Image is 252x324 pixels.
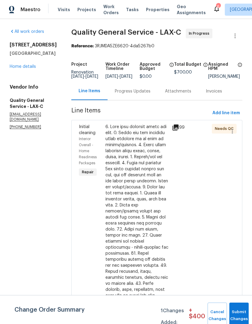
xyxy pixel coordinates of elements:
[212,109,240,117] span: Add line item
[86,74,98,79] span: [DATE]
[216,4,220,10] div: 6
[10,42,57,48] h2: [STREET_ADDRESS]
[174,62,201,67] h5: Total Budget
[105,74,132,79] span: -
[71,108,210,119] span: Line Items
[203,62,208,70] span: The total cost of line items that have been proposed by Opendoor. This sum includes line items th...
[140,74,152,79] span: $0.00
[126,8,139,12] span: Tasks
[71,29,181,36] span: Quality General Service - LAX-C
[10,97,57,109] h5: Quality General Service - LAX-C
[71,62,87,67] h5: Project
[10,64,36,69] a: Home details
[79,125,95,135] span: Initial cleaning
[211,309,224,322] span: Cancel Changes
[71,43,242,49] div: 3RJMDA5ZE6620-4da5267b0
[140,62,167,71] h5: Approved Budget
[103,4,119,16] span: Work Orders
[237,62,242,74] span: The hpm assigned to this work order.
[215,126,236,132] span: Needs QC
[71,44,94,48] b: Reference:
[10,30,44,34] a: All work orders
[71,70,98,79] span: Renovation
[208,74,242,79] div: [PERSON_NAME]
[165,88,191,94] div: Attachments
[71,74,84,79] span: [DATE]
[105,74,118,79] span: [DATE]
[177,4,206,16] span: Geo Assignments
[210,108,242,119] button: Add line item
[58,7,70,13] span: Visits
[79,137,97,165] span: Interior Overall - Home Readiness Packages
[105,62,140,71] h5: Work Order Timeline
[10,84,57,90] h4: Vendor Info
[115,88,150,94] div: Progress Updates
[232,309,246,322] span: Submit Changes
[169,62,174,74] span: The total cost of line items that have been approved by both Opendoor and the Trade Partner. This...
[206,88,222,94] div: Invoices
[174,70,192,74] span: $700.00
[208,62,236,71] h5: Assigned HPM
[79,88,100,94] div: Line Items
[79,169,96,175] span: Repair
[10,50,57,56] h5: [GEOGRAPHIC_DATA]
[120,74,132,79] span: [DATE]
[71,74,98,79] span: -
[189,30,212,36] span: In Progress
[77,7,96,13] span: Projects
[146,7,170,13] span: Properties
[172,124,182,131] div: 99
[21,7,40,13] span: Maestro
